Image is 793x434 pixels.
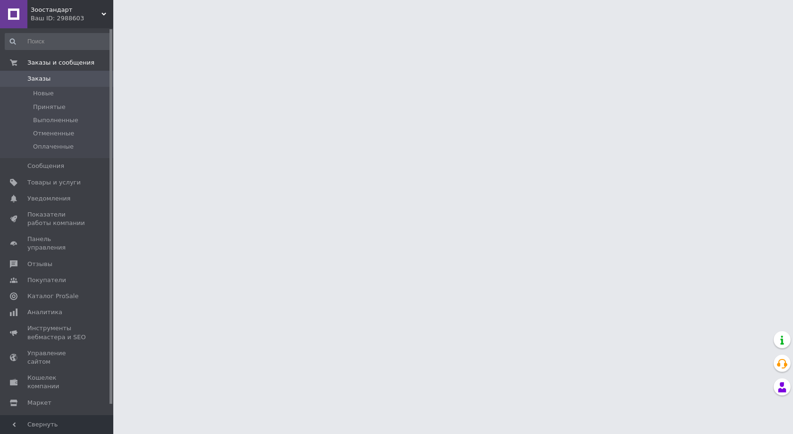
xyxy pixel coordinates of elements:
[27,260,52,268] span: Отзывы
[33,103,66,111] span: Принятые
[27,194,70,203] span: Уведомления
[5,33,111,50] input: Поиск
[33,129,74,138] span: Отмененные
[33,116,78,125] span: Выполненные
[27,349,87,366] span: Управление сайтом
[27,292,78,300] span: Каталог ProSale
[27,308,62,317] span: Аналитика
[31,14,113,23] div: Ваш ID: 2988603
[27,178,81,187] span: Товары и услуги
[33,89,54,98] span: Новые
[27,276,66,284] span: Покупатели
[27,162,64,170] span: Сообщения
[27,324,87,341] span: Инструменты вебмастера и SEO
[33,142,74,151] span: Оплаченные
[27,415,62,423] span: Настройки
[27,58,94,67] span: Заказы и сообщения
[27,235,87,252] span: Панель управления
[27,374,87,391] span: Кошелек компании
[27,75,51,83] span: Заказы
[31,6,101,14] span: Зоостандарт
[27,210,87,227] span: Показатели работы компании
[27,399,51,407] span: Маркет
